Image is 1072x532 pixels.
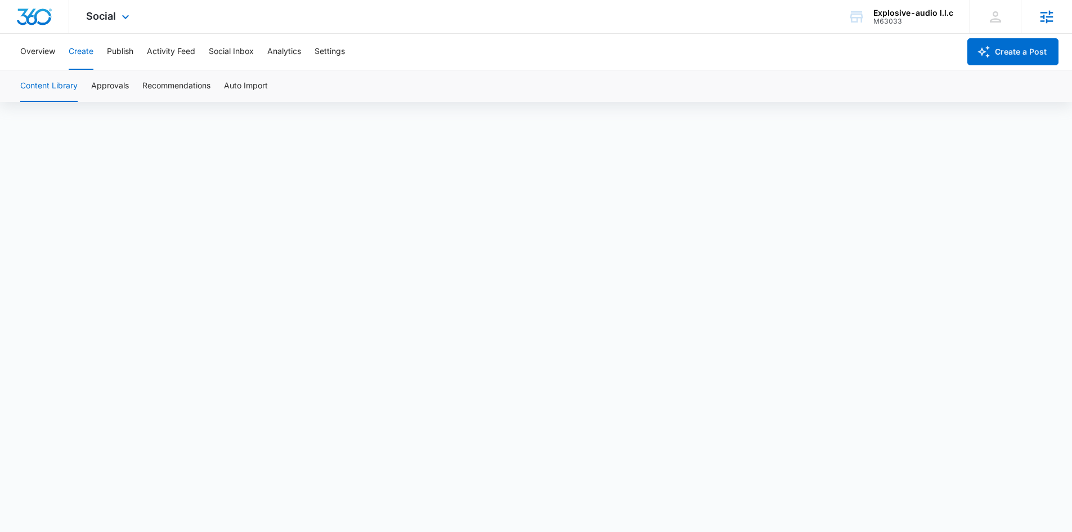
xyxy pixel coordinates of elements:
button: Create a Post [967,38,1058,65]
div: account id [873,17,953,25]
button: Approvals [91,70,129,102]
button: Content Library [20,70,78,102]
button: Activity Feed [147,34,195,70]
button: Analytics [267,34,301,70]
button: Publish [107,34,133,70]
button: Recommendations [142,70,210,102]
button: Auto Import [224,70,268,102]
span: Social [86,10,116,22]
button: Settings [315,34,345,70]
button: Social Inbox [209,34,254,70]
button: Create [69,34,93,70]
div: account name [873,8,953,17]
button: Overview [20,34,55,70]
